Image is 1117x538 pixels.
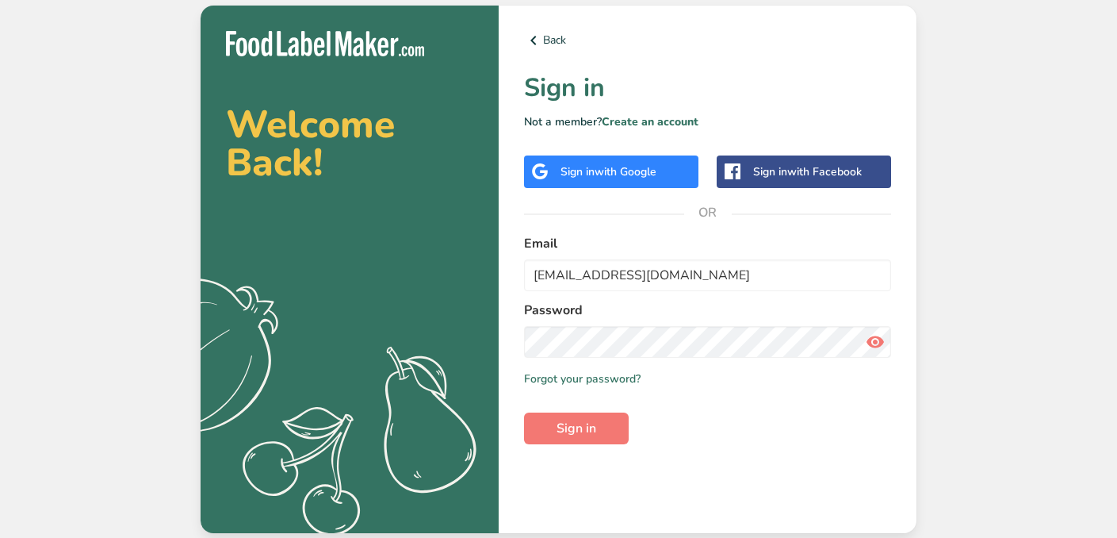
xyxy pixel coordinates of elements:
img: Food Label Maker [226,31,424,57]
div: Sign in [560,163,656,180]
h2: Welcome Back! [226,106,473,182]
span: with Google [595,164,656,179]
a: Create an account [602,114,698,129]
span: Sign in [557,419,596,438]
a: Back [524,31,891,50]
p: Not a member? [524,113,891,130]
button: Sign in [524,413,629,444]
label: Password [524,301,891,320]
a: Forgot your password? [524,371,641,387]
input: Enter Your Email [524,259,891,291]
div: Sign in [753,163,862,180]
span: OR [684,189,732,236]
h1: Sign in [524,69,891,107]
span: with Facebook [787,164,862,179]
label: Email [524,234,891,253]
